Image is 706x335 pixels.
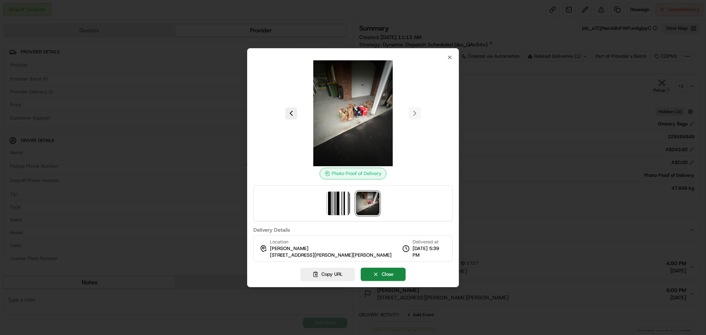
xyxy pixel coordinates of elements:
img: photo_proof_of_delivery image [300,60,406,166]
span: [DATE] 5:39 PM [413,245,446,259]
button: Copy URL [300,268,355,281]
button: Close [361,268,406,281]
img: photo_proof_of_delivery image [356,192,379,215]
span: [PERSON_NAME] [270,245,309,252]
img: barcode_scan_on_pickup image [327,192,350,215]
span: Location [270,239,288,245]
div: Photo Proof of Delivery [320,168,386,179]
span: [STREET_ADDRESS][PERSON_NAME][PERSON_NAME] [270,252,392,259]
span: Delivered at [413,239,446,245]
label: Delivery Details [253,227,453,232]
